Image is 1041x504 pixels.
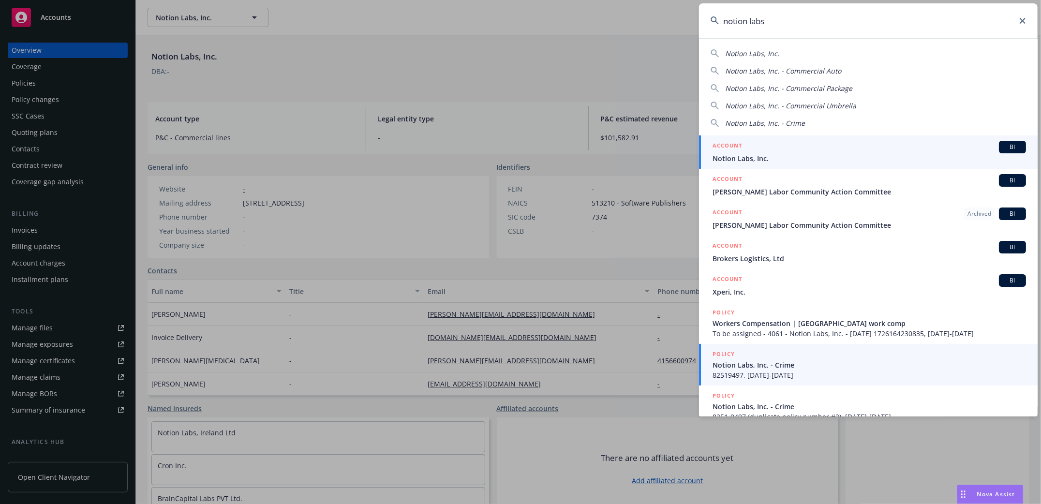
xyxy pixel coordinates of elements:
span: BI [1003,176,1022,185]
h5: ACCOUNT [713,241,742,252]
a: ACCOUNTBIXperi, Inc. [699,269,1038,302]
span: Workers Compensation | [GEOGRAPHIC_DATA] work comp [713,318,1026,328]
span: Notion Labs, Inc. - Crime [713,401,1026,412]
span: BI [1003,276,1022,285]
span: 8251-9497 (duplicate policy number #2), [DATE]-[DATE] [713,412,1026,422]
span: Notion Labs, Inc. [713,153,1026,163]
a: POLICYNotion Labs, Inc. - Crime8251-9497 (duplicate policy number #2), [DATE]-[DATE] [699,385,1038,427]
span: [PERSON_NAME] Labor Community Action Committee [713,187,1026,197]
span: Notion Labs, Inc. - Crime [725,119,805,128]
input: Search... [699,3,1038,38]
a: POLICYWorkers Compensation | [GEOGRAPHIC_DATA] work compTo be assigned - 4061 - Notion Labs, Inc.... [699,302,1038,344]
span: To be assigned - 4061 - Notion Labs, Inc. - [DATE] 1726164230835, [DATE]-[DATE] [713,328,1026,339]
span: Xperi, Inc. [713,287,1026,297]
span: Nova Assist [977,490,1015,498]
span: Brokers Logistics, Ltd [713,253,1026,264]
span: Notion Labs, Inc. [725,49,779,58]
a: ACCOUNTBINotion Labs, Inc. [699,135,1038,169]
span: 82519497, [DATE]-[DATE] [713,370,1026,380]
button: Nova Assist [957,485,1024,504]
h5: POLICY [713,308,735,317]
span: Archived [967,209,991,218]
span: BI [1003,209,1022,218]
div: Drag to move [957,485,969,504]
a: POLICYNotion Labs, Inc. - Crime82519497, [DATE]-[DATE] [699,344,1038,385]
span: [PERSON_NAME] Labor Community Action Committee [713,220,1026,230]
h5: ACCOUNT [713,174,742,186]
a: ACCOUNTBI[PERSON_NAME] Labor Community Action Committee [699,169,1038,202]
span: Notion Labs, Inc. - Crime [713,360,1026,370]
span: Notion Labs, Inc. - Commercial Umbrella [725,101,856,110]
span: Notion Labs, Inc. - Commercial Auto [725,66,841,75]
span: BI [1003,143,1022,151]
h5: ACCOUNT [713,141,742,152]
a: ACCOUNTArchivedBI[PERSON_NAME] Labor Community Action Committee [699,202,1038,236]
span: BI [1003,243,1022,252]
h5: POLICY [713,349,735,359]
h5: ACCOUNT [713,274,742,286]
span: Notion Labs, Inc. - Commercial Package [725,84,852,93]
h5: ACCOUNT [713,208,742,219]
a: ACCOUNTBIBrokers Logistics, Ltd [699,236,1038,269]
h5: POLICY [713,391,735,400]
